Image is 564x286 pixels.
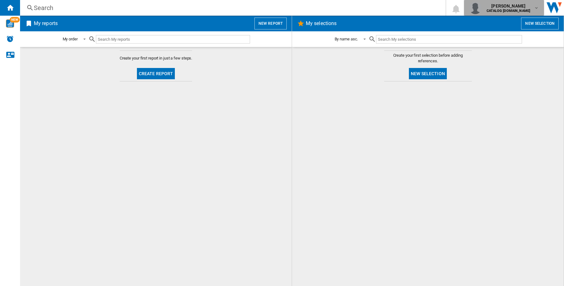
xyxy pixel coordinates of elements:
[384,53,472,64] span: Create your first selection before adding references.
[34,3,429,12] div: Search
[409,68,447,79] button: New selection
[120,55,192,61] span: Create your first report in just a few steps.
[487,3,530,9] span: [PERSON_NAME]
[254,18,287,29] button: New report
[376,35,522,44] input: Search My selections
[10,17,20,23] span: NEW
[521,18,559,29] button: New selection
[487,9,530,13] b: CATALOG [DOMAIN_NAME]
[335,37,358,41] div: By name asc.
[6,19,14,28] img: wise-card.svg
[469,2,482,14] img: profile.jpg
[33,18,59,29] h2: My reports
[305,18,338,29] h2: My selections
[96,35,250,44] input: Search My reports
[6,35,14,43] img: alerts-logo.svg
[137,68,175,79] button: Create report
[63,37,78,41] div: My order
